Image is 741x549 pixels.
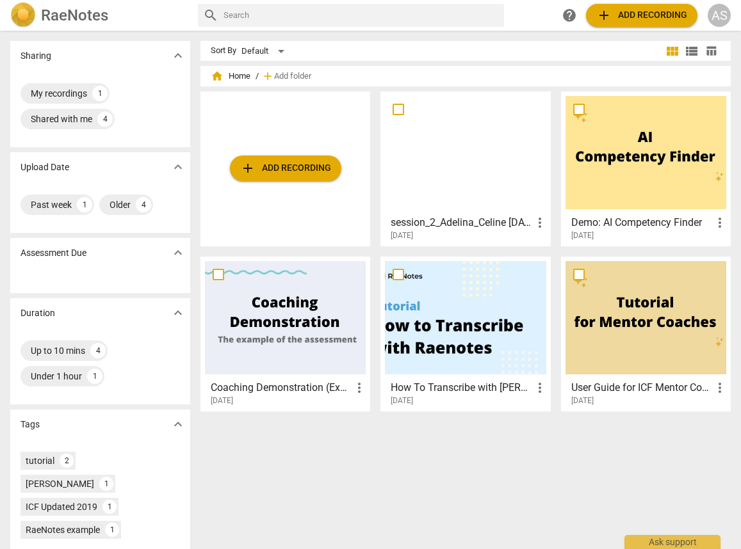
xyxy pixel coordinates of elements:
span: expand_more [170,48,186,63]
img: Logo [10,3,36,28]
div: [PERSON_NAME] [26,477,94,490]
span: table_chart [705,45,717,57]
span: help [562,8,577,23]
h3: session_2_Adelina_Celine Sep 10 [391,215,532,230]
span: [DATE] [571,395,594,406]
div: tutorial [26,454,54,467]
button: List view [682,42,701,61]
div: 1 [105,523,119,537]
div: Ask support [624,535,721,549]
button: Upload [230,155,341,181]
a: Help [558,4,581,27]
a: How To Transcribe with [PERSON_NAME][DATE] [385,261,546,406]
span: add [261,70,274,83]
span: expand_more [170,305,186,321]
span: more_vert [532,380,548,395]
span: [DATE] [391,395,413,406]
div: 4 [97,111,113,127]
div: 4 [136,197,151,212]
span: home [211,70,224,83]
h3: Demo: AI Competency Finder [571,215,712,230]
span: more_vert [352,380,367,395]
div: ICF Updated 2019 [26,500,97,513]
span: Add folder [274,72,311,81]
div: Default [241,41,289,61]
button: Table view [701,42,721,61]
span: view_list [684,44,699,59]
span: expand_more [170,159,186,175]
button: Show more [168,46,188,65]
div: 2 [60,454,74,468]
a: session_2_Adelina_Celine [DATE][DATE] [385,96,546,241]
p: Sharing [20,49,51,63]
div: RaeNotes example [26,523,100,536]
span: view_module [665,44,680,59]
div: Past week [31,198,72,211]
p: Duration [20,306,55,320]
button: Show more [168,303,188,322]
a: LogoRaeNotes [10,3,188,28]
h3: Coaching Demonstration (Example) [211,380,352,395]
h3: How To Transcribe with RaeNotes [391,380,532,395]
div: Shared with me [31,113,92,125]
div: Sort By [211,46,236,56]
span: [DATE] [571,230,594,241]
p: Tags [20,418,40,431]
a: User Guide for ICF Mentor Coaches[DATE] [566,261,726,406]
span: Add recording [240,161,331,176]
span: Add recording [596,8,687,23]
div: Under 1 hour [31,370,82,383]
span: / [256,72,259,81]
button: Tile view [663,42,682,61]
button: Show more [168,243,188,262]
div: 1 [92,86,108,101]
h2: RaeNotes [41,6,108,24]
a: Demo: AI Competency Finder[DATE] [566,96,726,241]
span: more_vert [712,380,728,395]
button: Show more [168,415,188,434]
div: Older [110,198,131,211]
span: more_vert [532,215,548,230]
div: My recordings [31,87,87,100]
input: Search [224,5,499,26]
button: AS [708,4,731,27]
span: expand_more [170,417,186,432]
div: 1 [99,477,113,491]
button: Show more [168,157,188,177]
p: Upload Date [20,161,69,174]
span: add [240,161,256,176]
span: search [203,8,218,23]
div: 1 [77,197,92,212]
span: [DATE] [391,230,413,241]
div: 4 [90,343,106,358]
div: Up to 10 mins [31,344,85,357]
span: expand_more [170,245,186,260]
div: 1 [102,500,117,514]
div: 1 [87,369,102,384]
button: Upload [586,4,697,27]
span: Home [211,70,250,83]
span: more_vert [712,215,728,230]
span: [DATE] [211,395,233,406]
p: Assessment Due [20,246,86,260]
h3: User Guide for ICF Mentor Coaches [571,380,712,395]
a: Coaching Demonstration (Example)[DATE] [205,261,366,406]
span: add [596,8,612,23]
